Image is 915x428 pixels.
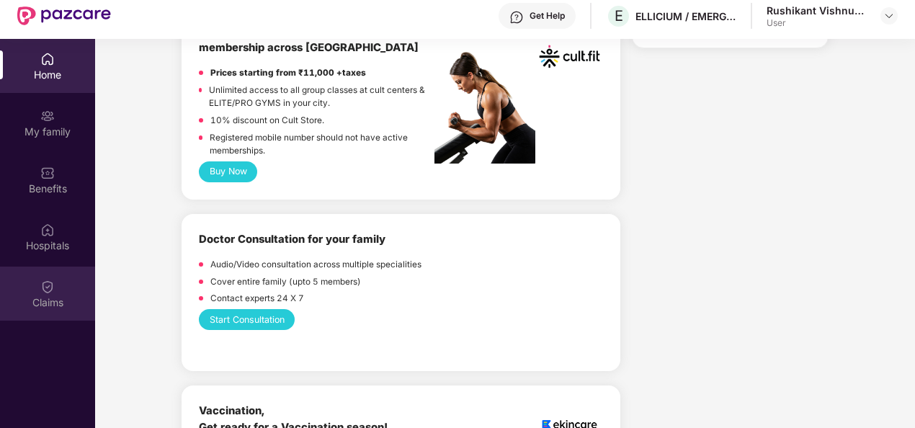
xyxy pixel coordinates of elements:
img: cult.png [536,23,604,91]
span: E [615,7,623,24]
img: pc2.png [434,52,535,164]
button: Start Consultation [199,309,295,330]
p: Audio/Video consultation across multiple specialities [210,258,421,272]
button: Buy Now [199,161,257,182]
div: User [767,17,867,29]
img: svg+xml;base64,PHN2ZyBpZD0iSGVscC0zMngzMiIgeG1sbnM9Imh0dHA6Ly93d3cudzMub3JnLzIwMDAvc3ZnIiB3aWR0aD... [509,10,524,24]
div: Rushikant Vishnupant [PERSON_NAME] [767,4,867,17]
div: ELLICIUM / EMERGYS SOLUTIONS PRIVATE LIMITED [635,9,736,23]
strong: Prices starting from ₹11,000 +taxes [210,68,366,78]
img: svg+xml;base64,PHN2ZyBpZD0iSG9tZSIgeG1sbnM9Imh0dHA6Ly93d3cudzMub3JnLzIwMDAvc3ZnIiB3aWR0aD0iMjAiIG... [40,52,55,66]
div: Get Help [530,10,565,22]
img: New Pazcare Logo [17,6,111,25]
p: Contact experts 24 X 7 [210,292,304,306]
p: Cover entire family (upto 5 members) [210,275,361,289]
img: svg+xml;base64,PHN2ZyBpZD0iSG9zcGl0YWxzIiB4bWxucz0iaHR0cDovL3d3dy53My5vcmcvMjAwMC9zdmciIHdpZHRoPS... [40,223,55,237]
img: svg+xml;base64,PHN2ZyBpZD0iQ2xhaW0iIHhtbG5zPSJodHRwOi8vd3d3LnczLm9yZy8yMDAwL3N2ZyIgd2lkdGg9IjIwIi... [40,280,55,294]
img: svg+xml;base64,PHN2ZyBpZD0iRHJvcGRvd24tMzJ4MzIiIHhtbG5zPSJodHRwOi8vd3d3LnczLm9yZy8yMDAwL3N2ZyIgd2... [883,10,895,22]
b: Doctor Consultation for your family [199,233,385,246]
p: Unlimited access to all group classes at cult centers & ELITE/PRO GYMS in your city. [209,84,434,110]
img: svg+xml;base64,PHN2ZyBpZD0iQmVuZWZpdHMiIHhtbG5zPSJodHRwOi8vd3d3LnczLm9yZy8yMDAwL3N2ZyIgd2lkdGg9Ij... [40,166,55,180]
img: svg+xml;base64,PHN2ZyB3aWR0aD0iMjAiIGhlaWdodD0iMjAiIHZpZXdCb3g9IjAgMCAyMCAyMCIgZmlsbD0ibm9uZSIgeG... [40,109,55,123]
p: 10% discount on Cult Store. [210,114,324,128]
p: Registered mobile number should not have active memberships. [210,131,434,158]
